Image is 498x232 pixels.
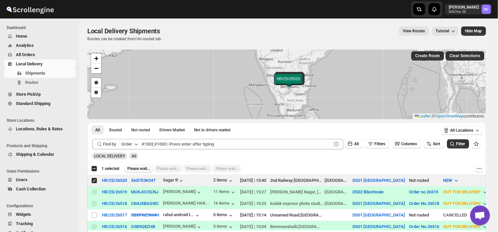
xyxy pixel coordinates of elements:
[482,5,491,14] span: Rahul Chopra
[284,79,294,86] img: Marker
[163,201,210,207] button: [PERSON_NAME] HAR...
[4,210,76,219] button: Widgets
[436,29,449,33] span: Tutorial
[284,80,294,87] img: Marker
[214,201,236,207] button: 16 items
[214,189,236,196] button: 11 items
[353,213,405,217] button: DS01 [GEOGRAPHIC_DATA]
[285,78,295,85] img: Marker
[163,178,185,184] button: Sagar R
[214,212,234,219] button: 0 items
[4,175,76,184] button: Users
[16,221,33,226] span: Tracking
[476,165,483,173] button: More actions
[4,50,76,59] button: All Orders
[299,223,322,230] div: [GEOGRAPHIC_DATA]
[432,26,459,36] button: Tutorial
[163,189,202,196] div: [PERSON_NAME]
[102,224,127,229] button: HR/25/26516
[439,198,492,209] button: OUT FOR DELIVERY
[401,142,417,146] span: Columns
[270,212,299,218] div: Unnamed Road
[102,201,127,206] div: HR/25/26518
[439,221,492,232] button: OUT FOR DELIVERY
[16,34,27,39] span: Home
[353,178,405,183] button: DS01 [GEOGRAPHIC_DATA]
[415,53,440,58] span: Create Route
[102,178,127,183] button: HR/25/26520
[270,189,324,195] div: [PERSON_NAME] Nagar, [GEOGRAPHIC_DATA]
[450,128,474,133] span: All Locations
[163,212,201,219] button: rahul android t...
[16,101,50,106] span: Standard Shipping
[5,1,55,17] img: ScrollEngine
[7,25,76,30] span: Dashboard
[270,223,297,230] div: Bommanahalli
[240,177,267,184] div: [DATE] | 15:40
[4,124,76,134] button: Locations, Rules & Rates
[409,224,439,229] button: Order No.26516
[95,127,100,133] span: All
[484,7,489,12] text: RC
[7,203,76,209] span: Configurations
[214,224,234,230] div: 5 items
[465,28,482,34] span: Hide Map
[102,213,127,217] button: HR/25/26517
[411,51,444,60] button: Create Route
[94,64,99,72] span: −
[439,187,492,197] button: OUT FOR DELIVERY
[91,53,101,63] a: Zoom in
[4,219,76,228] button: Tracking
[94,54,99,62] span: +
[409,201,439,206] button: Order No.26518
[16,61,43,66] span: Local Delivery
[443,224,481,229] span: OUT FOR DELIVERY
[447,139,469,149] button: Filter
[270,177,349,184] div: |
[87,36,163,42] p: Routes can be created from Un-routed tab
[91,78,101,88] a: Draw a polygon
[131,213,159,217] button: SBXPWZ9M4H
[16,186,46,191] span: Cash Collection
[163,224,202,230] div: [PERSON_NAME]
[102,189,127,194] div: HR/25/26519
[240,200,267,207] div: [DATE] | 15:23
[105,125,126,135] button: Routed
[443,212,488,218] div: CANCELLED
[194,127,230,133] span: Not in drivers market
[415,114,431,118] a: Leaflet
[345,139,363,149] button: All
[450,53,480,58] span: Clear Selections
[445,4,492,15] button: User menu
[449,10,479,14] p: b607ea-2b
[403,28,425,34] span: View Routes
[142,139,332,149] input: #1002,#1003 | Press enter after typing
[392,139,421,149] button: Columns
[16,92,41,97] span: Store PickUp
[240,189,267,195] div: [DATE] | 15:27
[270,200,349,207] div: |
[4,150,76,159] button: Shipping & Calendar
[7,118,76,123] span: Store Locations
[270,189,349,195] div: |
[16,43,34,48] span: Analytics
[270,212,349,218] div: |
[103,141,116,148] span: Find by
[214,178,234,184] button: 2 items
[439,175,464,186] button: NEW
[285,79,295,86] img: Marker
[91,88,101,98] a: Draw a rectangle
[470,206,490,225] a: Open chat
[155,125,189,135] button: Claimable
[446,51,484,60] button: Clear Selections
[163,212,194,217] div: rahul android t...
[409,212,439,218] div: Not routed
[7,143,76,149] span: Products and Shipping
[399,26,429,36] button: view route
[4,184,76,194] button: Cash Collection
[353,201,405,206] button: DS01 [GEOGRAPHIC_DATA]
